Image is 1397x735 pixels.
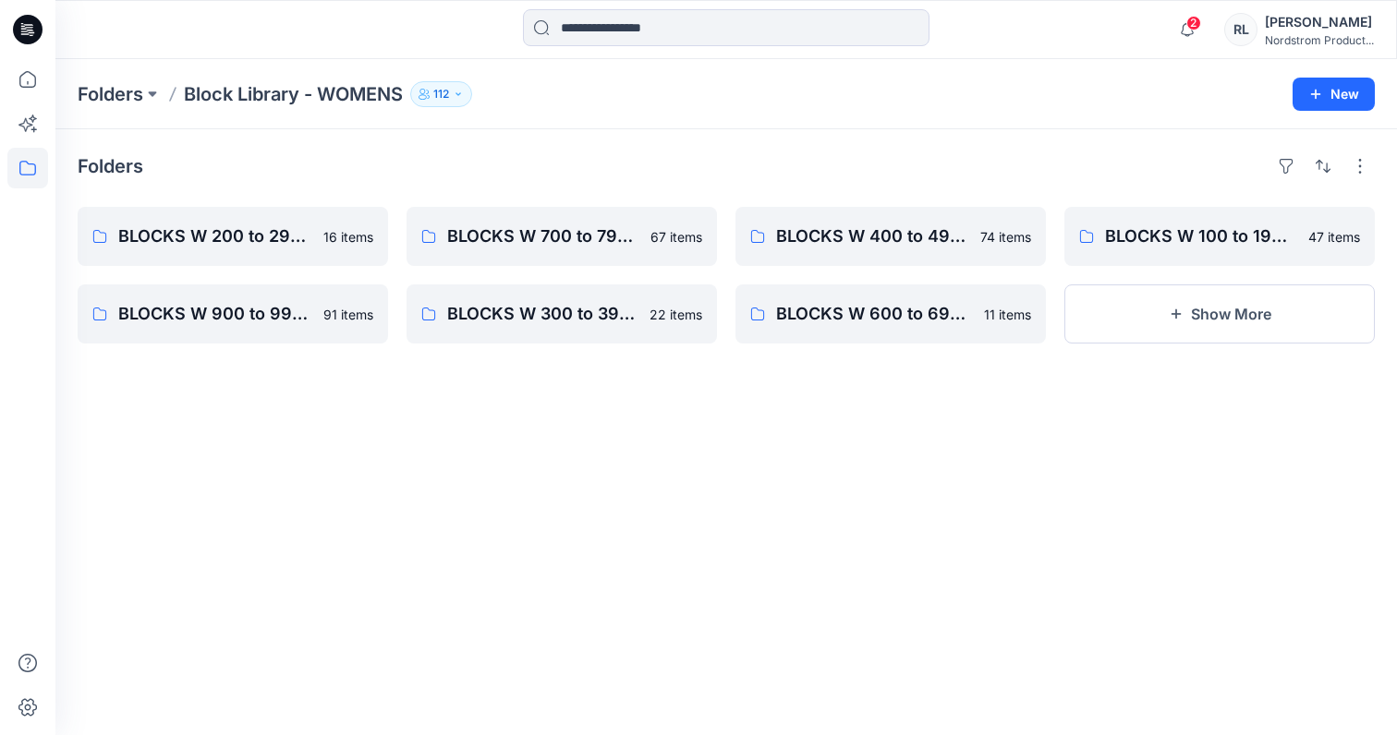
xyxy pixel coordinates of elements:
[447,301,638,327] p: BLOCKS W 300 to 399 - Jackets, Blazers, Outerwear, Sportscoat, Vest
[1224,13,1257,46] div: RL
[78,81,143,107] a: Folders
[78,155,143,177] h4: Folders
[78,207,388,266] a: BLOCKS W 200 to 299 - Skirts, skorts, 1/2 Slip, Full Slip16 items
[407,284,717,343] a: BLOCKS W 300 to 399 - Jackets, Blazers, Outerwear, Sportscoat, Vest22 items
[407,207,717,266] a: BLOCKS W 700 to 799 - Dresses, Cami's, Gowns, Chemise67 items
[433,84,449,104] p: 112
[118,301,312,327] p: BLOCKS W 900 to 999 - Knit Cut & Sew Tops
[1064,207,1375,266] a: BLOCKS W 100 to 199 - Woven Tops, Shirts, PJ Tops47 items
[650,227,702,247] p: 67 items
[1265,11,1374,33] div: [PERSON_NAME]
[1293,78,1375,111] button: New
[1308,227,1360,247] p: 47 items
[323,227,373,247] p: 16 items
[1064,284,1375,343] button: Show More
[323,305,373,324] p: 91 items
[1265,33,1374,47] div: Nordstrom Product...
[184,81,403,107] p: Block Library - WOMENS
[78,284,388,343] a: BLOCKS W 900 to 999 - Knit Cut & Sew Tops91 items
[650,305,702,324] p: 22 items
[447,223,639,249] p: BLOCKS W 700 to 799 - Dresses, Cami's, Gowns, Chemise
[735,284,1046,343] a: BLOCKS W 600 to 699 - Robes, [GEOGRAPHIC_DATA]11 items
[1186,16,1201,30] span: 2
[776,301,973,327] p: BLOCKS W 600 to 699 - Robes, [GEOGRAPHIC_DATA]
[410,81,472,107] button: 112
[980,227,1031,247] p: 74 items
[984,305,1031,324] p: 11 items
[1105,223,1297,249] p: BLOCKS W 100 to 199 - Woven Tops, Shirts, PJ Tops
[735,207,1046,266] a: BLOCKS W 400 to 499 - Bottoms, Shorts74 items
[776,223,969,249] p: BLOCKS W 400 to 499 - Bottoms, Shorts
[118,223,312,249] p: BLOCKS W 200 to 299 - Skirts, skorts, 1/2 Slip, Full Slip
